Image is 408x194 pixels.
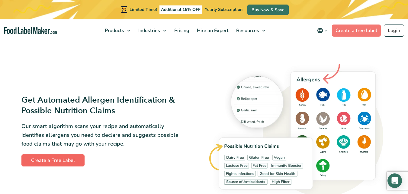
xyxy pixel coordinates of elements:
a: Products [101,19,133,42]
div: Open Intercom Messenger [387,173,402,188]
span: Resources [234,27,260,34]
a: Login [384,25,404,37]
a: Create a free label [332,25,381,37]
a: Create a Free Label [21,154,85,166]
span: Hire an Expert [195,27,229,34]
a: Buy Now & Save [247,5,289,15]
a: Hire an Expert [193,19,231,42]
a: Industries [135,19,169,42]
span: Products [103,27,125,34]
h3: Get Automated Allergen Identification & Possible Nutrition Claims [21,95,181,116]
a: Pricing [171,19,192,42]
p: Our smart algorithm scans your recipe and automatically identifies allergens you need to declare ... [21,122,181,148]
a: Resources [233,19,268,42]
span: Pricing [172,27,190,34]
span: Additional 15% OFF [159,5,202,14]
span: Yearly Subscription [205,7,243,12]
span: Industries [137,27,161,34]
span: Limited Time! [130,7,157,12]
